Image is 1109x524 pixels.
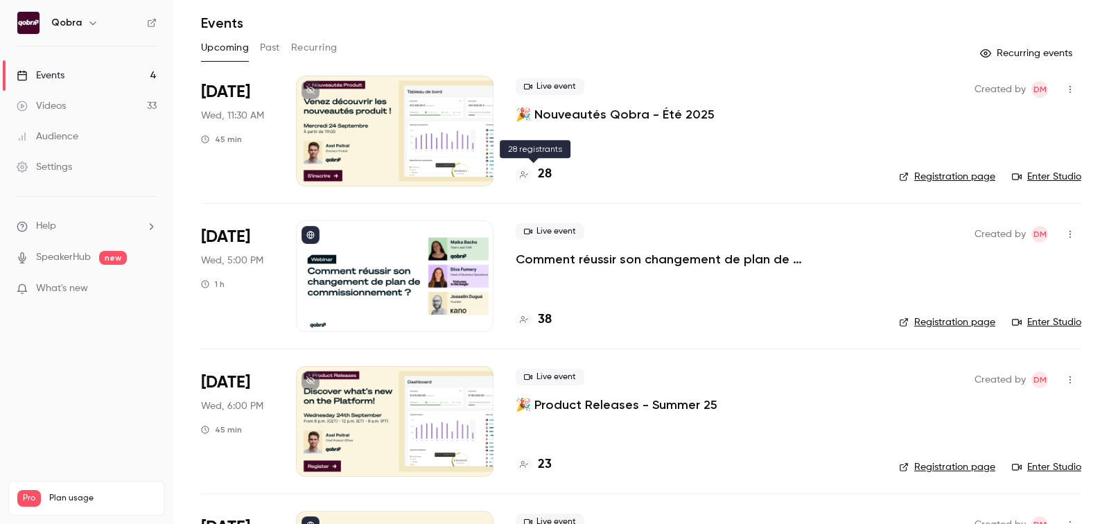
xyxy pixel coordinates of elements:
[17,219,157,234] li: help-dropdown-opener
[538,455,552,474] h4: 23
[1031,226,1048,243] span: Dylan Manceau
[516,78,584,95] span: Live event
[201,76,274,186] div: Sep 24 Wed, 11:30 AM (Europe/Paris)
[975,226,1026,243] span: Created by
[516,223,584,240] span: Live event
[516,311,552,329] a: 38
[17,69,64,82] div: Events
[1031,372,1048,388] span: Dylan Manceau
[201,226,250,248] span: [DATE]
[17,12,40,34] img: Qobra
[201,424,242,435] div: 45 min
[1012,315,1081,329] a: Enter Studio
[17,130,78,143] div: Audience
[1012,170,1081,184] a: Enter Studio
[1033,372,1047,388] span: DM
[516,369,584,385] span: Live event
[201,372,250,394] span: [DATE]
[201,81,250,103] span: [DATE]
[17,160,72,174] div: Settings
[201,220,274,331] div: Sep 24 Wed, 5:00 PM (Europe/Paris)
[1012,460,1081,474] a: Enter Studio
[974,42,1081,64] button: Recurring events
[36,219,56,234] span: Help
[260,37,280,59] button: Past
[201,279,225,290] div: 1 h
[899,460,995,474] a: Registration page
[36,281,88,296] span: What's new
[516,455,552,474] a: 23
[516,251,877,268] a: Comment réussir son changement de plan de commissionnement ?
[975,81,1026,98] span: Created by
[201,37,249,59] button: Upcoming
[516,106,715,123] a: 🎉 Nouveautés Qobra - Été 2025
[291,37,338,59] button: Recurring
[99,251,127,265] span: new
[201,399,263,413] span: Wed, 6:00 PM
[516,396,717,413] a: 🎉 Product Releases - Summer 25
[1033,226,1047,243] span: DM
[201,109,264,123] span: Wed, 11:30 AM
[899,315,995,329] a: Registration page
[975,372,1026,388] span: Created by
[201,15,243,31] h1: Events
[538,165,552,184] h4: 28
[899,170,995,184] a: Registration page
[201,134,242,145] div: 45 min
[17,490,41,507] span: Pro
[17,99,66,113] div: Videos
[1033,81,1047,98] span: DM
[51,16,82,30] h6: Qobra
[201,366,274,477] div: Sep 24 Wed, 6:00 PM (Europe/Paris)
[36,250,91,265] a: SpeakerHub
[201,254,263,268] span: Wed, 5:00 PM
[538,311,552,329] h4: 38
[49,493,156,504] span: Plan usage
[1031,81,1048,98] span: Dylan Manceau
[516,165,552,184] a: 28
